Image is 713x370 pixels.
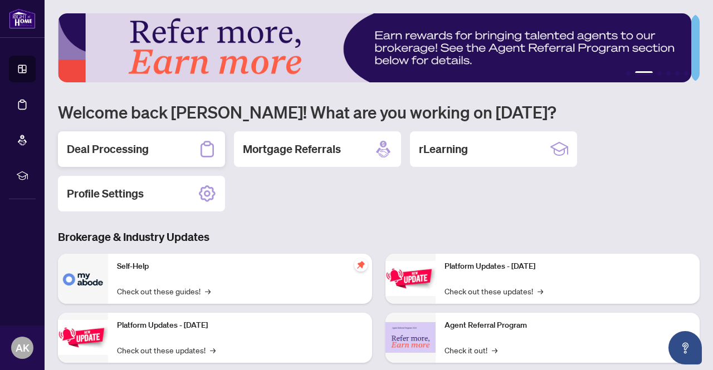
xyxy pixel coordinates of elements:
span: → [205,285,211,297]
span: pushpin [354,258,368,272]
h1: Welcome back [PERSON_NAME]! What are you working on [DATE]? [58,101,700,122]
a: Check out these guides!→ [117,285,211,297]
img: Platform Updates - September 16, 2025 [58,320,108,355]
button: 6 [684,71,688,76]
span: AK [16,340,30,356]
a: Check it out!→ [445,344,497,356]
button: 2 [635,71,653,76]
h2: Mortgage Referrals [243,141,341,157]
button: 4 [666,71,671,76]
p: Platform Updates - [DATE] [445,260,691,273]
a: Check out these updates!→ [445,285,543,297]
img: Slide 1 [58,13,691,82]
span: → [538,285,543,297]
img: logo [9,8,36,29]
p: Platform Updates - [DATE] [117,319,363,332]
img: Agent Referral Program [385,322,436,353]
img: Self-Help [58,254,108,304]
a: Check out these updates!→ [117,344,216,356]
button: 3 [657,71,662,76]
h2: Deal Processing [67,141,149,157]
h2: rLearning [419,141,468,157]
h2: Profile Settings [67,186,144,201]
button: Open asap [668,331,702,364]
p: Agent Referral Program [445,319,691,332]
button: 1 [626,71,631,76]
span: → [492,344,497,356]
span: → [210,344,216,356]
h3: Brokerage & Industry Updates [58,229,700,245]
button: 5 [675,71,680,76]
img: Platform Updates - June 23, 2025 [385,261,436,296]
p: Self-Help [117,260,363,273]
